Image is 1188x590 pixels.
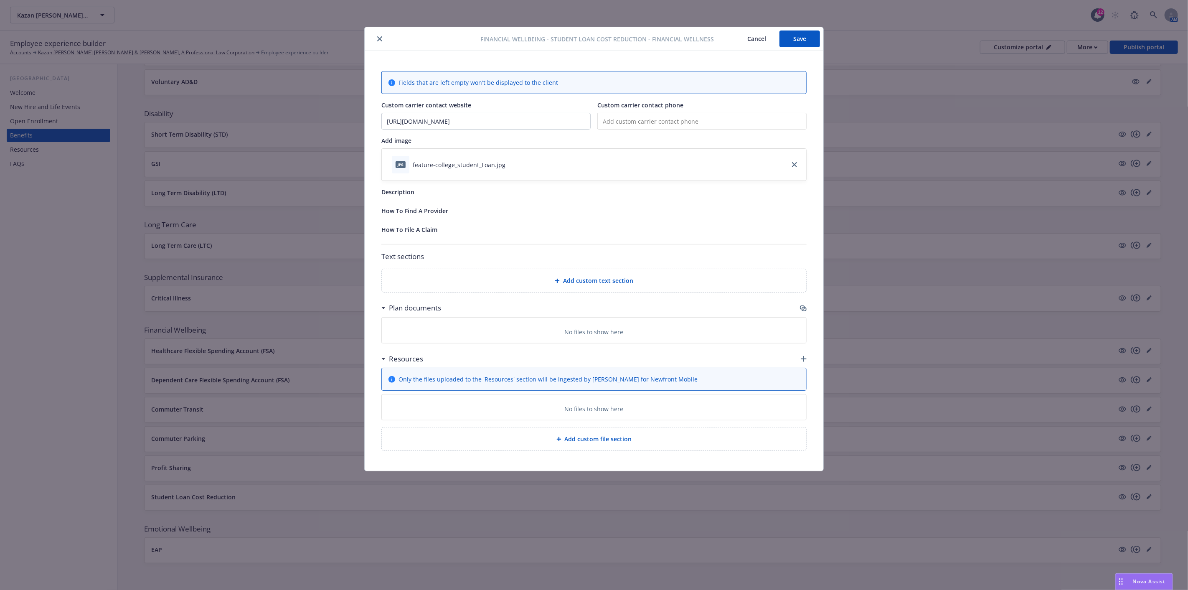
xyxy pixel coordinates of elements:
p: Text sections [381,251,807,262]
span: Financial Wellbeing - Student Loan Cost Reduction - Financial Wellness [481,35,714,43]
span: How To File A Claim [381,226,437,234]
button: close [375,34,385,44]
button: download file [509,160,515,169]
span: jpg [396,161,406,168]
div: Add custom text section [381,269,807,292]
div: Resources [381,353,423,364]
h3: Plan documents [389,303,441,313]
button: Cancel [734,31,779,47]
span: How To Find A Provider [381,207,448,215]
span: Description [381,188,414,196]
div: feature-college_student_Loan.jpg [413,160,505,169]
span: Add image [381,137,411,145]
a: close [789,160,800,170]
input: Add custom carrier contact website [382,113,590,129]
span: Only the files uploaded to the 'Resources' section will be ingested by [PERSON_NAME] for Newfront... [399,375,698,384]
div: Plan documents [381,303,441,313]
p: No files to show here [565,404,624,413]
input: Add custom carrier contact phone [597,113,807,130]
div: Add custom file section [381,427,807,451]
span: Custom carrier contact phone [597,101,683,109]
button: Save [779,31,820,47]
p: No files to show here [565,328,624,336]
span: Custom carrier contact website [381,101,471,109]
span: Fields that are left empty won't be displayed to the client [399,78,558,87]
div: Drag to move [1116,574,1126,590]
button: Nova Assist [1115,573,1173,590]
h3: Resources [389,353,423,364]
span: Nova Assist [1133,578,1166,585]
span: Add custom file section [565,435,632,443]
span: Add custom text section [563,276,633,285]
